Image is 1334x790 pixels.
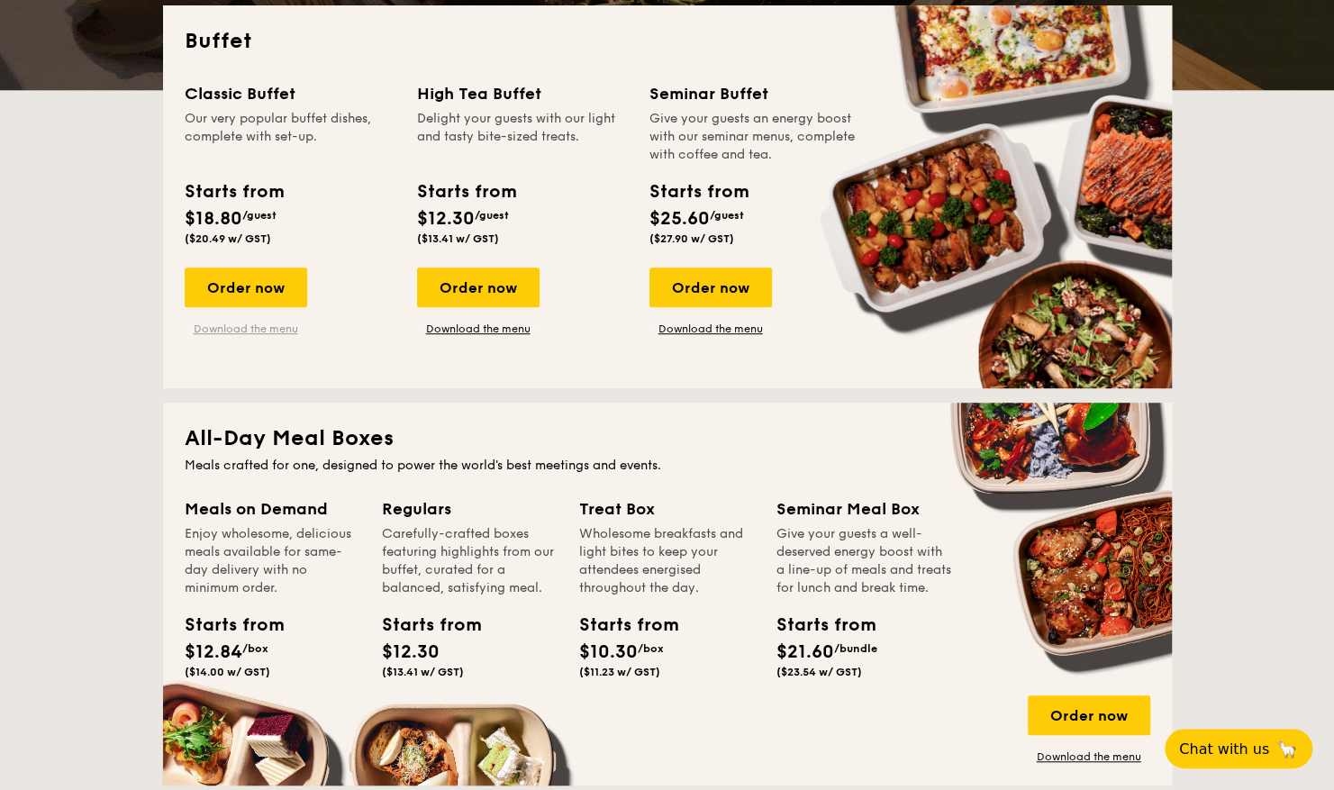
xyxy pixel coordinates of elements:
[185,232,271,245] span: ($20.49 w/ GST)
[185,208,242,230] span: $18.80
[185,178,283,205] div: Starts from
[417,268,540,307] div: Order now
[1028,695,1150,735] div: Order now
[579,612,660,639] div: Starts from
[185,81,395,106] div: Classic Buffet
[1179,740,1269,758] span: Chat with us
[185,457,1150,475] div: Meals crafted for one, designed to power the world's best meetings and events.
[579,525,755,597] div: Wholesome breakfasts and light bites to keep your attendees energised throughout the day.
[417,110,628,164] div: Delight your guests with our light and tasty bite-sized treats.
[710,209,744,222] span: /guest
[649,322,772,336] a: Download the menu
[649,81,860,106] div: Seminar Buffet
[1276,739,1298,759] span: 🦙
[382,496,558,522] div: Regulars
[185,612,266,639] div: Starts from
[417,178,515,205] div: Starts from
[417,81,628,106] div: High Tea Buffet
[185,322,307,336] a: Download the menu
[382,612,463,639] div: Starts from
[649,178,748,205] div: Starts from
[185,27,1150,56] h2: Buffet
[1165,729,1312,768] button: Chat with us🦙
[649,268,772,307] div: Order now
[242,642,268,655] span: /box
[1028,749,1150,764] a: Download the menu
[185,496,360,522] div: Meals on Demand
[579,641,638,663] span: $10.30
[417,322,540,336] a: Download the menu
[185,641,242,663] span: $12.84
[185,268,307,307] div: Order now
[185,525,360,597] div: Enjoy wholesome, delicious meals available for same-day delivery with no minimum order.
[242,209,277,222] span: /guest
[417,208,475,230] span: $12.30
[185,110,395,164] div: Our very popular buffet dishes, complete with set-up.
[579,666,660,678] span: ($11.23 w/ GST)
[649,110,860,164] div: Give your guests an energy boost with our seminar menus, complete with coffee and tea.
[382,525,558,597] div: Carefully-crafted boxes featuring highlights from our buffet, curated for a balanced, satisfying ...
[382,641,440,663] span: $12.30
[417,232,499,245] span: ($13.41 w/ GST)
[382,666,464,678] span: ($13.41 w/ GST)
[776,496,952,522] div: Seminar Meal Box
[776,612,858,639] div: Starts from
[579,496,755,522] div: Treat Box
[649,208,710,230] span: $25.60
[776,666,862,678] span: ($23.54 w/ GST)
[475,209,509,222] span: /guest
[638,642,664,655] span: /box
[776,525,952,597] div: Give your guests a well-deserved energy boost with a line-up of meals and treats for lunch and br...
[834,642,877,655] span: /bundle
[649,232,734,245] span: ($27.90 w/ GST)
[776,641,834,663] span: $21.60
[185,666,270,678] span: ($14.00 w/ GST)
[185,424,1150,453] h2: All-Day Meal Boxes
